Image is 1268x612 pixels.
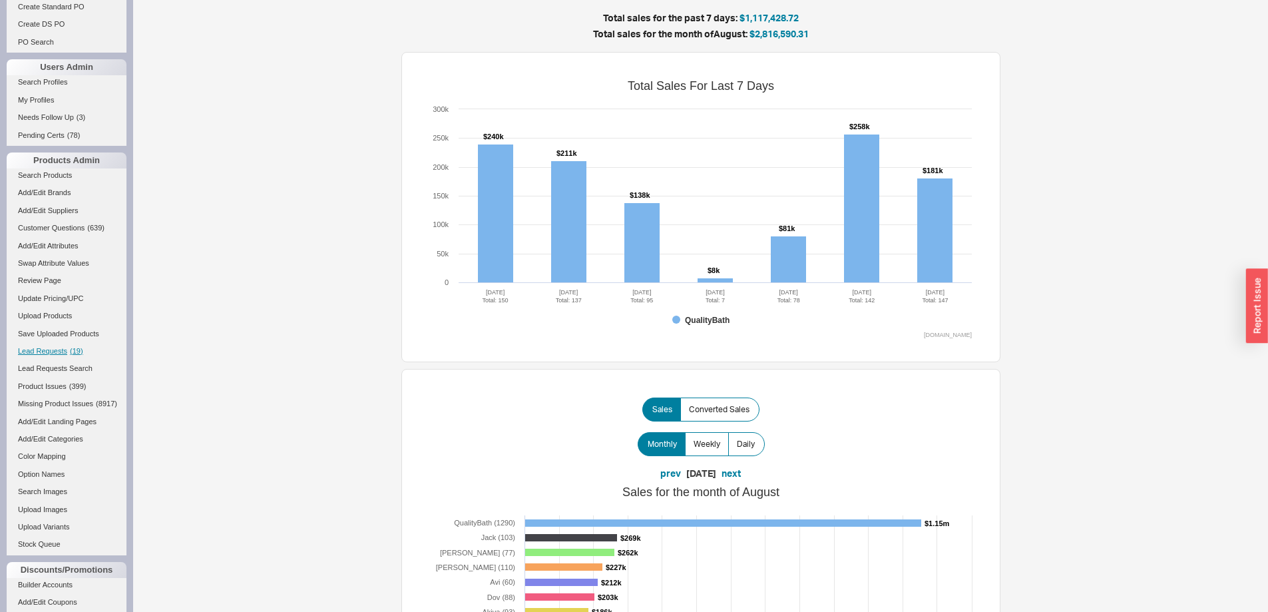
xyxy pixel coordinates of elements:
span: $1,117,428.72 [740,12,799,23]
tspan: $212k [601,579,622,587]
span: Lead Requests [18,347,67,355]
tspan: $227k [606,563,626,571]
a: Product Issues(399) [7,380,126,394]
text: 0 [444,278,448,286]
a: Add/Edit Categories [7,432,126,446]
a: Color Mapping [7,450,126,463]
a: Add/Edit Suppliers [7,204,126,218]
a: Builder Accounts [7,578,126,592]
tspan: $258k [849,123,870,131]
a: Add/Edit Coupons [7,595,126,609]
a: Upload Images [7,503,126,517]
div: Discounts/Promotions [7,562,126,578]
a: Add/Edit Brands [7,186,126,200]
tspan: Sales for the month of August [622,485,779,499]
a: Review Page [7,274,126,288]
a: Needs Follow Up(3) [7,111,126,125]
a: Create DS PO [7,17,126,31]
span: ( 19 ) [70,347,83,355]
tspan: Total Sales For Last 7 Days [627,79,773,93]
a: Lead Requests Search [7,362,126,376]
span: Pending Certs [18,131,65,139]
tspan: [DATE] [559,289,578,296]
tspan: Total: 137 [555,297,581,304]
text: 150k [433,192,449,200]
tspan: $269k [620,534,641,542]
a: Search Images [7,485,126,499]
span: ( 8917 ) [96,400,117,408]
a: Upload Products [7,309,126,323]
a: Add/Edit Attributes [7,239,126,253]
text: 200k [433,163,449,171]
tspan: Jack (103) [481,533,515,541]
tspan: [DATE] [706,289,724,296]
text: 250k [433,134,449,142]
tspan: QualityBath [685,316,730,325]
span: Needs Follow Up [18,113,74,121]
div: [DATE] [686,467,716,480]
span: Sales [652,404,672,415]
tspan: Avi (60) [490,578,515,586]
text: 100k [433,220,449,228]
tspan: Total: 78 [777,297,799,304]
tspan: $81k [779,224,795,232]
tspan: Dov (88) [487,593,515,601]
tspan: $203k [598,593,618,601]
a: Customer Questions(639) [7,221,126,235]
tspan: [PERSON_NAME] (110) [435,563,515,571]
span: ( 3 ) [77,113,85,121]
span: Customer Questions [18,224,85,232]
a: Missing Product Issues(8917) [7,397,126,411]
span: $2,816,590.31 [749,28,809,39]
tspan: $181k [923,166,943,174]
tspan: Total: 150 [482,297,508,304]
span: ( 399 ) [69,382,87,390]
a: Lead Requests(19) [7,344,126,358]
span: Missing Product Issues [18,400,93,408]
a: PO Search [7,35,126,49]
tspan: Total: 142 [849,297,875,304]
a: My Profiles [7,93,126,107]
a: Search Products [7,168,126,182]
span: Weekly [694,439,720,450]
span: Product Issues [18,382,67,390]
div: Users Admin [7,59,126,75]
a: Swap Attribute Values [7,256,126,270]
tspan: [DATE] [485,289,504,296]
tspan: QualityBath (1290) [454,519,515,527]
div: Products Admin [7,153,126,168]
tspan: [DATE] [925,289,944,296]
span: Monthly [648,439,677,450]
a: Stock Queue [7,537,126,551]
h5: Total sales for the past 7 days: [282,13,1120,23]
button: prev [660,467,681,480]
tspan: $1.15m [925,519,950,527]
text: [DOMAIN_NAME] [923,332,971,338]
tspan: $240k [483,133,504,141]
span: ( 639 ) [87,224,105,232]
button: next [722,467,741,480]
text: 300k [433,105,449,113]
tspan: Total: 7 [705,297,724,304]
a: Upload Variants [7,520,126,534]
tspan: [DATE] [779,289,797,296]
h5: Total sales for the month of August : [282,29,1120,39]
a: Pending Certs(78) [7,129,126,143]
a: Update Pricing/UPC [7,292,126,306]
tspan: Total: 147 [922,297,948,304]
tspan: $211k [556,149,577,157]
span: Daily [737,439,755,450]
span: Converted Sales [689,404,749,415]
a: Option Names [7,467,126,481]
span: ( 78 ) [67,131,81,139]
tspan: [DATE] [852,289,871,296]
a: Save Uploaded Products [7,327,126,341]
a: Search Profiles [7,75,126,89]
tspan: Total: 95 [630,297,653,304]
text: 50k [437,250,449,258]
a: Add/Edit Landing Pages [7,415,126,429]
tspan: $262k [618,549,638,557]
tspan: [DATE] [632,289,651,296]
tspan: [PERSON_NAME] (77) [439,549,515,557]
tspan: $138k [630,191,650,199]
